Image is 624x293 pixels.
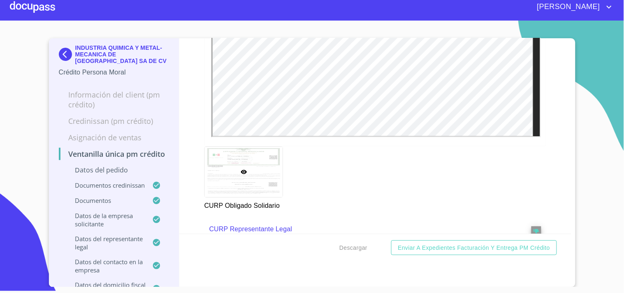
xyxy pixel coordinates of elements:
[391,240,557,256] button: Enviar a Expedientes Facturación y Entrega PM crédito
[59,181,153,189] p: Documentos CrediNissan
[59,116,169,126] p: Credinissan (PM crédito)
[59,235,153,251] p: Datos del representante legal
[59,133,169,142] p: Asignación de Ventas
[59,149,169,159] p: Ventanilla única PM crédito
[59,212,153,228] p: Datos de la empresa solicitante
[59,44,169,67] div: INDUSTRIA QUIMICA Y METAL-MECANICA DE [GEOGRAPHIC_DATA] SA DE CV
[59,165,169,174] p: Datos del pedido
[531,0,614,14] button: account of current user
[204,198,283,211] p: CURP Obligado Solidario
[59,67,169,77] p: Crédito Persona Moral
[59,90,169,109] p: Información del Client (PM crédito)
[59,258,153,274] p: Datos del contacto en la empresa
[339,243,367,253] span: Descargar
[531,226,541,236] button: reject
[398,243,550,253] span: Enviar a Expedientes Facturación y Entrega PM crédito
[59,48,75,61] img: Docupass spot blue
[59,196,153,205] p: Documentos
[75,44,169,64] p: INDUSTRIA QUIMICA Y METAL-MECANICA DE [GEOGRAPHIC_DATA] SA DE CV
[336,240,371,256] button: Descargar
[531,0,604,14] span: [PERSON_NAME]
[209,224,508,234] p: CURP Representante Legal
